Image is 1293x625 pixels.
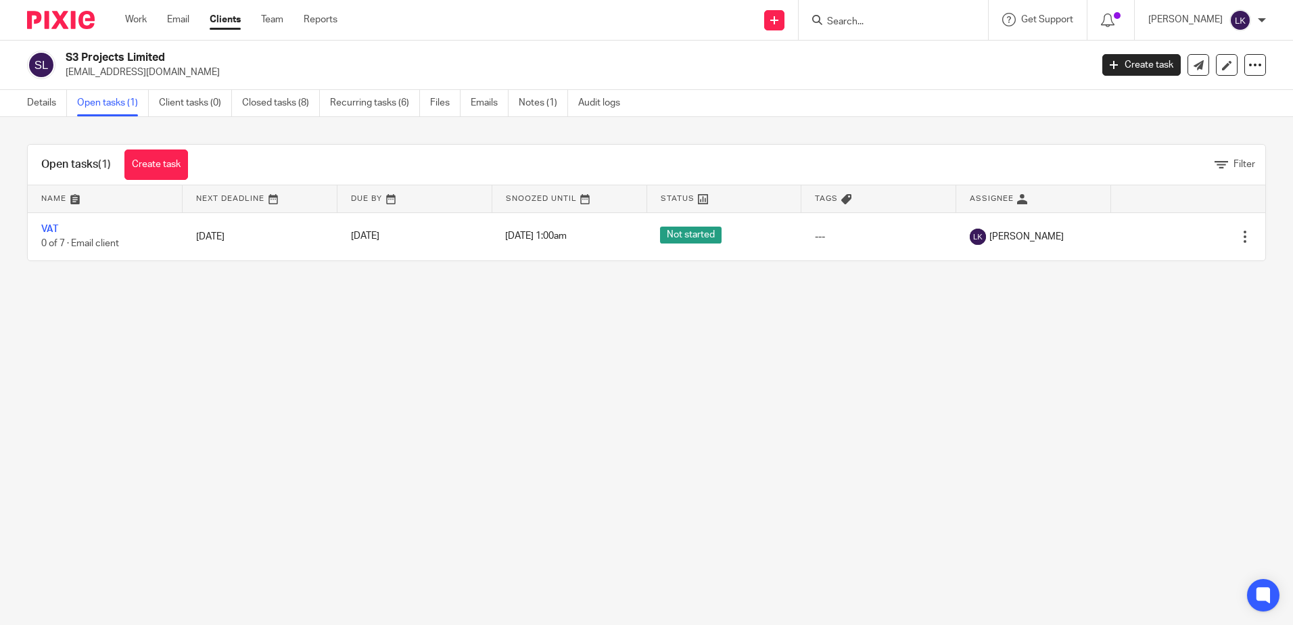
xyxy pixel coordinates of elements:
a: Recurring tasks (6) [330,90,420,116]
span: Snoozed Until [506,195,577,202]
a: Open tasks (1) [77,90,149,116]
img: svg%3E [1229,9,1251,31]
a: Notes (1) [519,90,568,116]
h1: Open tasks [41,158,111,172]
h2: S3 Projects Limited [66,51,878,65]
img: Pixie [27,11,95,29]
a: Team [261,13,283,26]
a: Work [125,13,147,26]
a: Files [430,90,461,116]
span: Filter [1233,160,1255,169]
a: Details [27,90,67,116]
span: [PERSON_NAME] [989,230,1064,244]
a: Reports [304,13,337,26]
span: 0 of 7 · Email client [41,239,119,248]
span: (1) [98,159,111,170]
a: VAT [41,225,58,234]
a: Client tasks (0) [159,90,232,116]
a: Create task [124,149,188,180]
p: [PERSON_NAME] [1148,13,1223,26]
span: [DATE] 1:00am [505,232,567,241]
div: --- [815,230,943,244]
a: Audit logs [578,90,630,116]
span: Tags [815,195,838,202]
span: Not started [660,227,722,244]
img: svg%3E [27,51,55,79]
p: [EMAIL_ADDRESS][DOMAIN_NAME] [66,66,1082,79]
a: Clients [210,13,241,26]
span: Get Support [1021,15,1073,24]
img: svg%3E [970,229,986,245]
a: Create task [1102,54,1181,76]
input: Search [826,16,947,28]
a: Emails [471,90,509,116]
a: Email [167,13,189,26]
span: [DATE] [351,232,379,241]
span: Status [661,195,695,202]
td: [DATE] [183,212,337,260]
a: Closed tasks (8) [242,90,320,116]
